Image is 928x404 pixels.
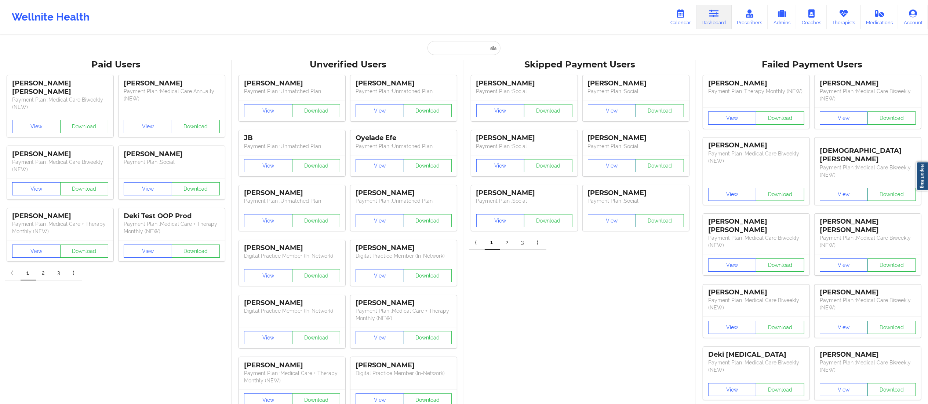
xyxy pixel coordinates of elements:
div: [PERSON_NAME] [12,150,108,158]
a: 1 [21,266,36,280]
p: Payment Plan : Medical Care Biweekly (NEW) [12,158,108,173]
div: [PERSON_NAME] [244,244,340,252]
button: View [708,188,757,201]
a: 3 [516,235,531,250]
button: Download [60,120,109,133]
p: Payment Plan : Unmatched Plan [244,143,340,150]
button: Download [756,321,804,334]
div: [PERSON_NAME] [820,288,916,297]
p: Payment Plan : Unmatched Plan [356,197,452,205]
a: Previous item [5,266,21,280]
div: [PERSON_NAME] [820,79,916,88]
p: Payment Plan : Medical Care + Therapy Monthly (NEW) [124,220,220,235]
button: View [356,159,404,172]
button: Download [404,269,452,282]
button: View [356,104,404,117]
div: [PERSON_NAME] [356,189,452,197]
button: Download [404,159,452,172]
button: Download [867,383,916,396]
button: Download [524,159,572,172]
button: View [820,321,868,334]
p: Digital Practice Member (In-Network) [356,370,452,377]
p: Payment Plan : Unmatched Plan [244,88,340,95]
button: View [124,245,172,258]
p: Digital Practice Member (In-Network) [244,252,340,260]
button: Download [524,104,572,117]
button: View [356,214,404,227]
div: [PERSON_NAME] [PERSON_NAME] [12,79,108,96]
p: Payment Plan : Medical Care Biweekly (NEW) [820,234,916,249]
button: View [12,245,61,258]
button: View [244,104,292,117]
p: Payment Plan : Medical Care + Therapy Monthly (NEW) [356,307,452,322]
button: Download [756,383,804,396]
div: [PERSON_NAME] [124,150,220,158]
div: Pagination Navigation [469,235,546,250]
button: Download [60,182,109,195]
button: View [244,269,292,282]
button: Download [292,331,341,344]
a: Coaches [796,5,827,29]
button: Download [636,159,684,172]
button: Download [404,331,452,344]
button: Download [636,104,684,117]
p: Payment Plan : Medical Care + Therapy Monthly (NEW) [244,370,340,384]
div: Oyelade Efe [356,134,452,142]
div: [PERSON_NAME] [244,189,340,197]
button: Download [292,214,341,227]
a: Report Bug [916,162,928,191]
p: Payment Plan : Medical Care Biweekly (NEW) [820,359,916,374]
p: Payment Plan : Medical Care Biweekly (NEW) [820,88,916,102]
div: [PERSON_NAME] [244,299,340,307]
div: [PERSON_NAME] [244,361,340,370]
div: Deki [MEDICAL_DATA] [708,350,804,359]
a: 1 [485,235,500,250]
button: View [708,111,757,125]
p: Payment Plan : Unmatched Plan [244,197,340,205]
a: 2 [500,235,516,250]
p: Payment Plan : Medical Care Biweekly (NEW) [12,96,108,111]
div: Failed Payment Users [701,59,923,70]
div: [PERSON_NAME] [476,134,572,142]
div: [PERSON_NAME] [588,79,684,88]
button: View [708,321,757,334]
button: View [820,383,868,396]
button: Download [524,214,572,227]
a: Prescribers [732,5,768,29]
p: Payment Plan : Unmatched Plan [356,88,452,95]
div: Skipped Payment Users [469,59,691,70]
p: Payment Plan : Therapy Monthly (NEW) [708,88,804,95]
div: [PERSON_NAME] [588,134,684,142]
div: [PERSON_NAME] [124,79,220,88]
button: View [820,111,868,125]
a: Account [898,5,928,29]
a: 2 [36,266,51,280]
p: Payment Plan : Medical Care Biweekly (NEW) [708,359,804,374]
a: Therapists [827,5,861,29]
button: View [244,214,292,227]
button: Download [867,188,916,201]
div: [PERSON_NAME] [708,141,804,150]
button: View [588,104,636,117]
button: Download [292,159,341,172]
button: Download [756,258,804,272]
div: [PERSON_NAME] [PERSON_NAME] [820,217,916,234]
p: Payment Plan : Social [476,197,572,205]
p: Payment Plan : Medical Care Biweekly (NEW) [708,297,804,311]
p: Digital Practice Member (In-Network) [244,307,340,315]
button: View [124,182,172,195]
div: Paid Users [5,59,227,70]
p: Payment Plan : Medical Care Biweekly (NEW) [708,150,804,165]
button: View [12,182,61,195]
div: [PERSON_NAME] [356,79,452,88]
p: Payment Plan : Social [124,158,220,166]
button: Download [60,245,109,258]
button: Download [867,321,916,334]
div: Unverified Users [237,59,459,70]
button: View [476,214,525,227]
button: View [708,258,757,272]
a: Dashboard [696,5,732,29]
button: View [244,331,292,344]
div: [PERSON_NAME] [820,350,916,359]
div: Deki Test OOP Prod [124,212,220,220]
